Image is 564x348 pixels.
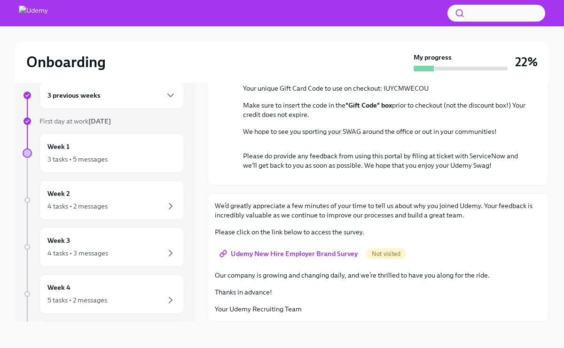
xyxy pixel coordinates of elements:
h3: 22% [515,54,538,70]
h6: Week 3 [47,235,70,246]
div: 4 tasks • 3 messages [47,248,108,258]
a: Udemy New Hire Employer Brand Survey [215,244,364,263]
h6: Week 1 [47,141,70,152]
span: First day at work [39,117,111,125]
strong: [DATE] [88,117,111,125]
div: 3 tasks • 5 messages [47,155,108,164]
a: Week 24 tasks • 2 messages [23,180,184,220]
p: We’d greatly appreciate a few minutes of your time to tell us about why you joined Udemy. Your fe... [215,201,541,220]
p: Thanks in advance! [215,287,541,297]
h2: Onboarding [26,53,106,71]
p: Our company is growing and changing daily, and we’re thrilled to have you along for the ride. [215,271,541,280]
strong: My progress [414,53,452,62]
p: We hope to see you sporting your SWAG around the office or out in your communities! [243,127,526,136]
div: 4 tasks • 2 messages [47,201,108,211]
img: Udemy [19,6,48,21]
p: Your unique Gift Card Code to use on checkout: IUYCMWECOU [243,84,526,93]
p: Make sure to insert the code in the prior to checkout (not the discount box!) Your credit does no... [243,101,526,119]
span: Not visited [366,250,406,257]
p: Please do provide any feedback from using this portal by filing at ticket with ServiceNow and we'... [243,151,526,170]
span: Udemy New Hire Employer Brand Survey [221,249,358,258]
div: 5 tasks • 2 messages [47,295,107,305]
h6: Week 2 [47,188,70,199]
p: Your Udemy Recruiting Team [215,304,541,314]
p: Please click on the link below to access the survey. [215,227,541,237]
h6: 3 previous weeks [47,90,101,101]
div: 3 previous weeks [39,82,184,109]
a: Week 34 tasks • 3 messages [23,227,184,267]
a: Week 13 tasks • 5 messages [23,133,184,173]
strong: "Gift Code" box [345,101,392,109]
a: First day at work[DATE] [23,116,184,126]
a: Week 45 tasks • 2 messages [23,274,184,314]
h6: Week 4 [47,282,70,293]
